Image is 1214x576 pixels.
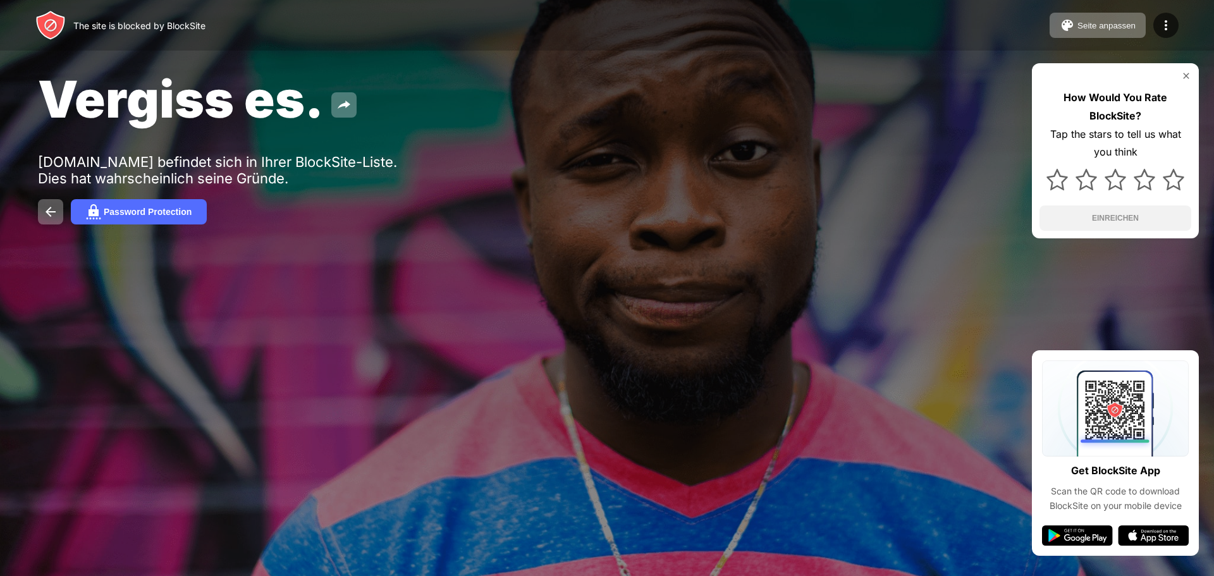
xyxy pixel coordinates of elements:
img: star.svg [1163,169,1184,190]
img: menu-icon.svg [1158,18,1174,33]
img: header-logo.svg [35,10,66,40]
div: Tap the stars to tell us what you think [1039,125,1191,162]
div: [DOMAIN_NAME] befindet sich in Ihrer BlockSite-Liste. Dies hat wahrscheinlich seine Gründe. [38,154,429,187]
img: app-store.svg [1118,525,1189,546]
div: Scan the QR code to download BlockSite on your mobile device [1042,484,1189,513]
span: Vergiss es. [38,68,324,130]
div: The site is blocked by BlockSite [73,20,205,31]
div: How Would You Rate BlockSite? [1039,89,1191,125]
div: Password Protection [104,207,192,217]
button: Seite anpassen [1050,13,1146,38]
img: password.svg [86,204,101,219]
div: Seite anpassen [1077,21,1136,30]
img: pallet.svg [1060,18,1075,33]
img: star.svg [1105,169,1126,190]
img: google-play.svg [1042,525,1113,546]
div: Get BlockSite App [1071,462,1160,480]
button: Password Protection [71,199,207,224]
button: EINREICHEN [1039,205,1191,231]
img: star.svg [1046,169,1068,190]
img: star.svg [1076,169,1097,190]
img: star.svg [1134,169,1155,190]
img: share.svg [336,97,352,113]
img: qrcode.svg [1042,360,1189,457]
img: rate-us-close.svg [1181,71,1191,81]
img: back.svg [43,204,58,219]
